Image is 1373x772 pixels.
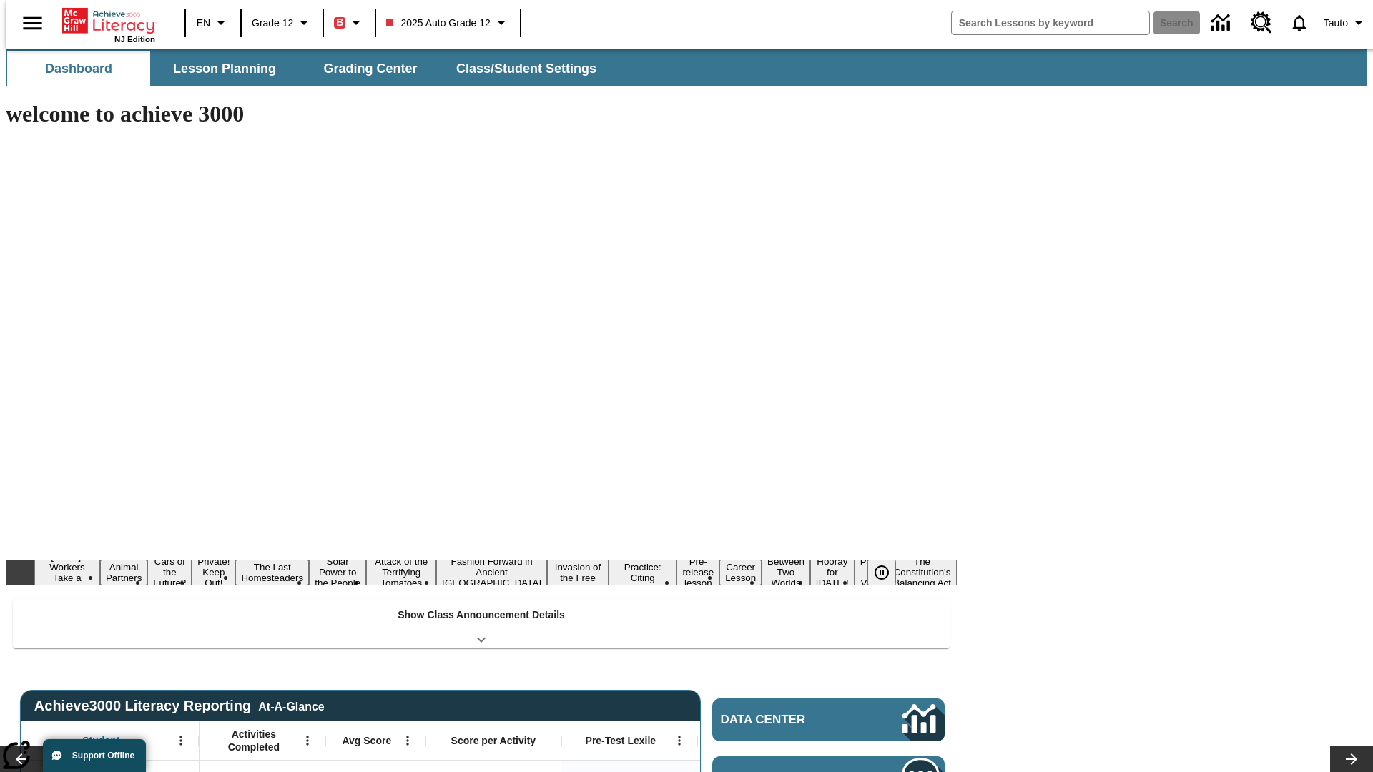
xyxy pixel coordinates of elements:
[246,10,318,36] button: Grade: Grade 12, Select a grade
[252,16,293,31] span: Grade 12
[7,51,150,86] button: Dashboard
[456,61,596,77] span: Class/Student Settings
[719,560,762,585] button: Slide 12 Career Lesson
[342,734,391,747] span: Avg Score
[13,599,950,648] div: Show Class Announcement Details
[855,554,887,590] button: Slide 15 Point of View
[1242,4,1281,42] a: Resource Center, Will open in new tab
[386,16,490,31] span: 2025 Auto Grade 12
[82,734,119,747] span: Student
[197,16,210,31] span: EN
[397,730,418,751] button: Open Menu
[299,51,442,86] button: Grading Center
[712,698,945,741] a: Data Center
[147,554,192,590] button: Slide 3 Cars of the Future?
[6,101,957,127] h1: welcome to achieve 3000
[207,728,301,753] span: Activities Completed
[62,6,155,35] a: Home
[336,14,343,31] span: B
[366,554,436,590] button: Slide 7 Attack of the Terrifying Tomatoes
[867,560,896,585] button: Pause
[586,734,656,747] span: Pre-Test Lexile
[1318,10,1373,36] button: Profile/Settings
[887,554,957,590] button: Slide 16 The Constitution's Balancing Act
[62,5,155,44] div: Home
[114,35,155,44] span: NJ Edition
[1281,4,1318,41] a: Notifications
[1330,746,1373,772] button: Lesson carousel, Next
[380,10,515,36] button: Class: 2025 Auto Grade 12, Select your class
[445,51,608,86] button: Class/Student Settings
[609,549,676,596] button: Slide 10 Mixed Practice: Citing Evidence
[309,554,366,590] button: Slide 6 Solar Power to the People
[190,10,236,36] button: Language: EN, Select a language
[173,61,276,77] span: Lesson Planning
[34,698,325,714] span: Achieve3000 Literacy Reporting
[762,554,810,590] button: Slide 13 Between Two Worlds
[547,549,609,596] button: Slide 9 The Invasion of the Free CD
[398,608,565,623] p: Show Class Announcement Details
[1203,4,1242,43] a: Data Center
[72,751,134,761] span: Support Offline
[436,554,547,590] button: Slide 8 Fashion Forward in Ancient Rome
[6,51,609,86] div: SubNavbar
[1324,16,1348,31] span: Tauto
[235,560,309,585] button: Slide 5 The Last Homesteaders
[451,734,536,747] span: Score per Activity
[34,549,100,596] button: Slide 1 Labor Day: Workers Take a Stand
[192,554,235,590] button: Slide 4 Private! Keep Out!
[867,560,910,585] div: Pause
[43,739,146,772] button: Support Offline
[100,560,147,585] button: Slide 2 Animal Partners
[45,61,112,77] span: Dashboard
[258,698,324,713] div: At-A-Glance
[170,730,192,751] button: Open Menu
[6,49,1367,86] div: SubNavbar
[297,730,318,751] button: Open Menu
[810,554,855,590] button: Slide 14 Hooray for Constitution Day!
[153,51,296,86] button: Lesson Planning
[11,2,54,44] button: Open side menu
[952,11,1149,34] input: search field
[328,10,370,36] button: Boost Class color is red. Change class color
[669,730,690,751] button: Open Menu
[676,554,719,590] button: Slide 11 Pre-release lesson
[721,713,855,727] span: Data Center
[323,61,417,77] span: Grading Center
